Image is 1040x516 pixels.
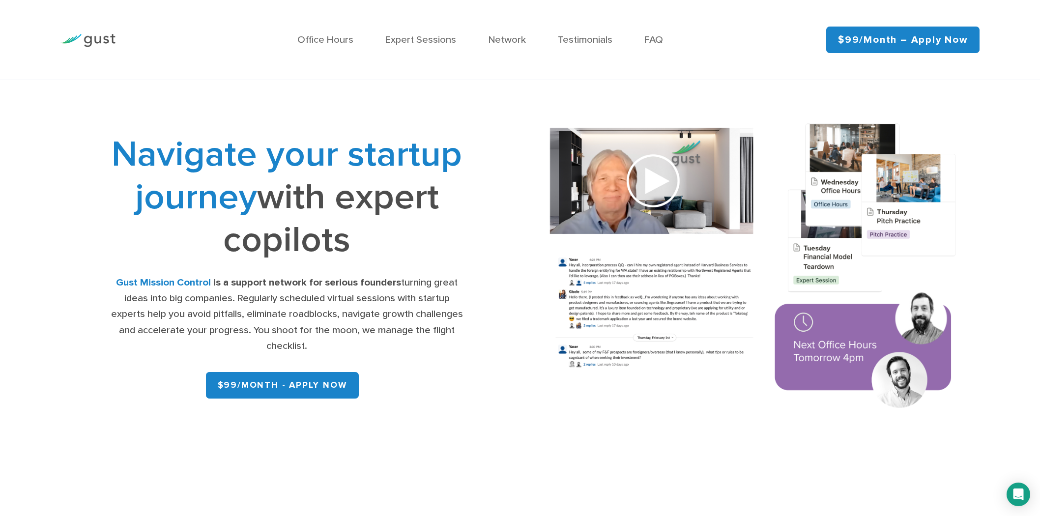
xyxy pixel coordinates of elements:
[1007,483,1030,506] div: Open Intercom Messenger
[206,372,359,399] a: $99/month - APPLY NOW
[107,133,467,261] h1: with expert copilots
[60,34,116,47] img: Gust Logo
[644,34,663,46] a: FAQ
[116,277,211,288] strong: Gust Mission Control
[558,34,612,46] a: Testimonials
[107,275,467,354] div: turning great ideas into big companies. Regularly scheduled virtual sessions with startup experts...
[489,34,526,46] a: Network
[826,27,980,54] a: $99/month – Apply Now
[385,34,456,46] a: Expert Sessions
[297,34,353,46] a: Office Hours
[528,107,978,429] img: Composition of calendar events, a video call presentation, and chat rooms
[112,133,462,219] span: Navigate your startup journey
[213,277,401,288] strong: is a support network for serious founders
